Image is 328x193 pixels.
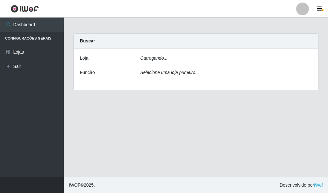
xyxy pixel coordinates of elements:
span: Desenvolvido por [280,182,323,189]
span: © 2025 . [69,182,95,189]
img: CoreUI Logo [11,5,39,13]
i: Carregando... [140,56,168,61]
i: Selecione uma loja primeiro... [140,70,199,75]
a: iWof [314,182,323,188]
label: Função [80,69,95,76]
label: Loja [80,55,88,62]
span: IWOF [69,182,81,188]
strong: Buscar [80,38,95,43]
